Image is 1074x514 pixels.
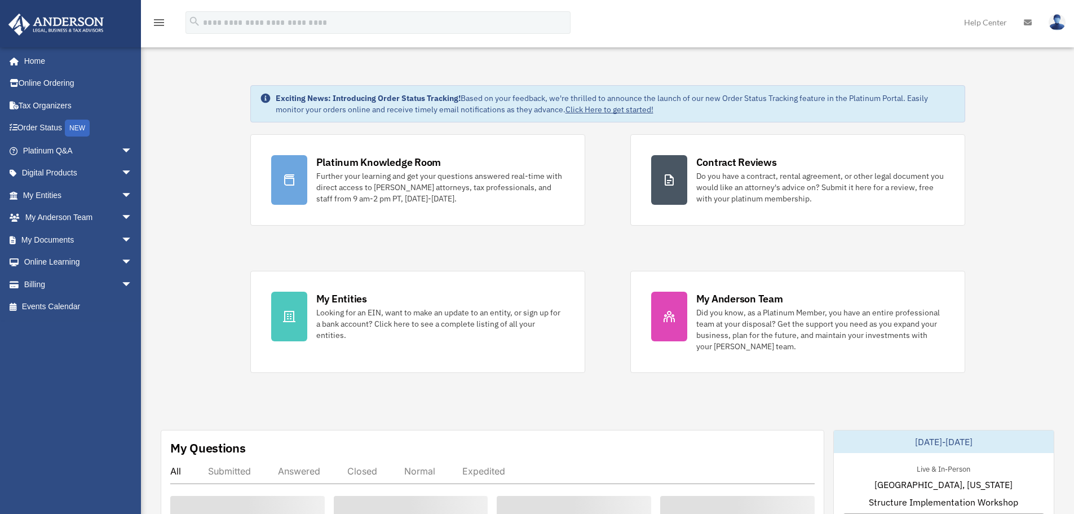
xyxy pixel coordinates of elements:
div: All [170,465,181,477]
div: My Questions [170,440,246,456]
span: [GEOGRAPHIC_DATA], [US_STATE] [874,478,1013,491]
div: Based on your feedback, we're thrilled to announce the launch of our new Order Status Tracking fe... [276,93,956,115]
a: Platinum Knowledge Room Further your learning and get your questions answered real-time with dire... [250,134,585,226]
a: Order StatusNEW [8,117,149,140]
span: arrow_drop_down [121,162,144,185]
a: Contract Reviews Do you have a contract, rental agreement, or other legal document you would like... [630,134,965,226]
i: menu [152,16,166,29]
span: arrow_drop_down [121,251,144,274]
span: arrow_drop_down [121,139,144,162]
a: Click Here to get started! [565,104,653,115]
div: Answered [278,465,320,477]
a: My Entities Looking for an EIN, want to make an update to an entity, or sign up for a bank accoun... [250,271,585,373]
span: arrow_drop_down [121,184,144,207]
span: arrow_drop_down [121,273,144,296]
strong: Exciting News: Introducing Order Status Tracking! [276,93,461,103]
a: My Anderson Team Did you know, as a Platinum Member, you have an entire professional team at your... [630,271,965,373]
span: Structure Implementation Workshop [869,495,1018,509]
div: Looking for an EIN, want to make an update to an entity, or sign up for a bank account? Click her... [316,307,564,341]
div: Do you have a contract, rental agreement, or other legal document you would like an attorney's ad... [696,170,944,204]
a: Online Ordering [8,72,149,95]
div: Platinum Knowledge Room [316,155,441,169]
div: Closed [347,465,377,477]
div: Contract Reviews [696,155,777,169]
a: My Documentsarrow_drop_down [8,229,149,251]
a: Platinum Q&Aarrow_drop_down [8,139,149,162]
img: Anderson Advisors Platinum Portal [5,14,107,36]
a: My Entitiesarrow_drop_down [8,184,149,207]
a: Digital Productsarrow_drop_down [8,162,149,184]
div: Expedited [462,465,505,477]
span: arrow_drop_down [121,207,144,230]
div: [DATE]-[DATE] [834,430,1054,453]
a: Billingarrow_drop_down [8,273,149,296]
div: Normal [404,465,435,477]
span: arrow_drop_down [121,229,144,252]
a: Online Learningarrow_drop_down [8,251,149,274]
a: Tax Organizers [8,94,149,117]
div: NEW [65,120,90,137]
div: Further your learning and get your questions answered real-time with direct access to [PERSON_NAM... [316,170,564,204]
a: Home [8,50,144,72]
div: My Anderson Team [696,292,783,306]
img: User Pic [1049,14,1066,30]
a: My Anderson Teamarrow_drop_down [8,207,149,229]
div: Did you know, as a Platinum Member, you have an entire professional team at your disposal? Get th... [696,307,944,352]
div: Submitted [208,465,251,477]
div: Live & In-Person [908,462,979,474]
div: My Entities [316,292,367,306]
a: Events Calendar [8,296,149,318]
a: menu [152,20,166,29]
i: search [188,15,201,28]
